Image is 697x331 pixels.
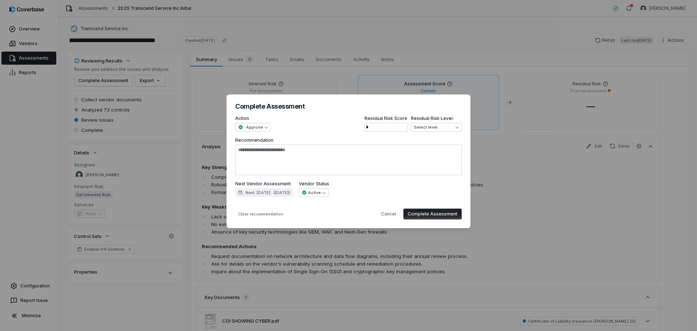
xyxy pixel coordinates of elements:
[364,116,408,121] label: Residual Risk Score
[235,210,286,218] button: Clear recommendation
[235,137,462,175] label: Recommendation
[235,103,462,110] h2: Complete Assessment
[273,190,290,195] span: ( [DATE] )
[235,188,293,197] button: Next: [DATE]([DATE])
[299,181,329,187] label: Vendor Status
[403,209,462,219] button: Complete Assessment
[235,181,293,187] label: Next Vendor Assessment
[377,209,400,219] button: Cancel
[245,190,270,195] span: Next: [DATE]
[411,116,462,121] label: Residual Risk Level
[235,145,462,175] textarea: Recommendation
[235,116,271,121] label: Action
